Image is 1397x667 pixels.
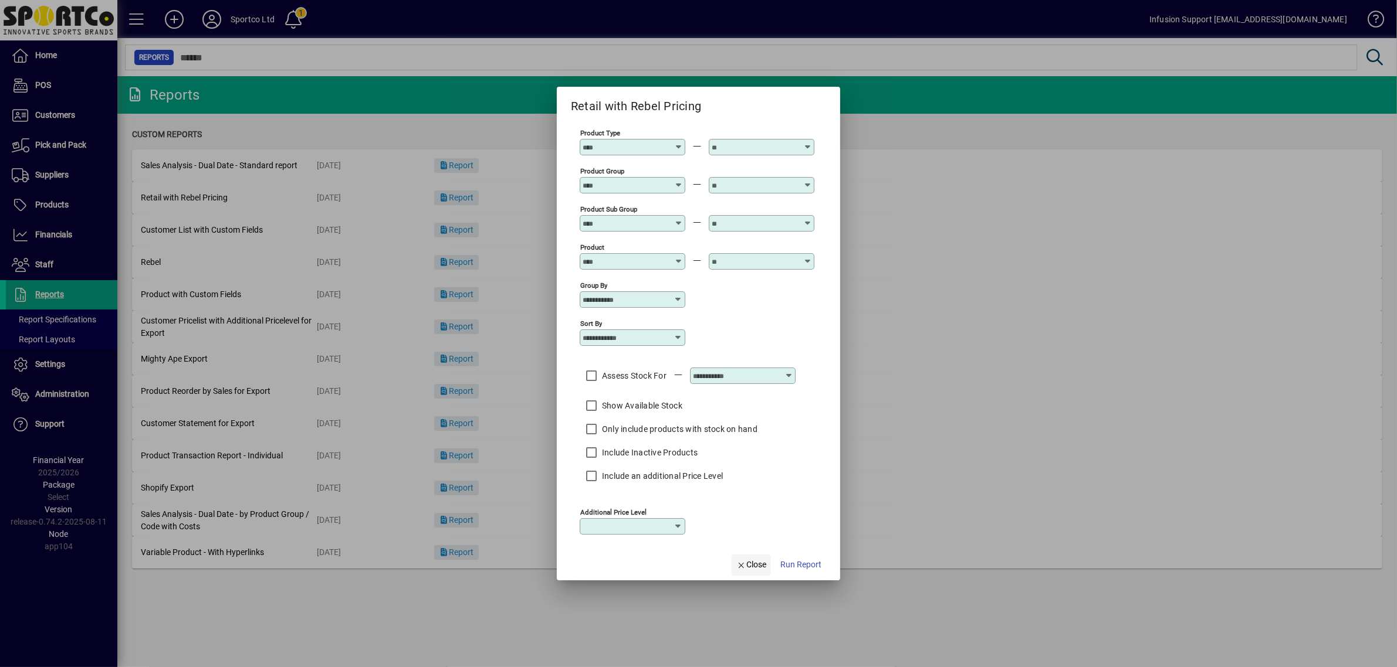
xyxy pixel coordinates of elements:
[600,423,757,435] label: Only include products with stock on hand
[600,447,698,458] label: Include Inactive Products
[580,319,602,328] mat-label: Sort By
[600,400,682,411] label: Show Available Stock
[580,167,624,175] mat-label: Product Group
[732,554,772,576] button: Close
[580,281,607,290] mat-label: Group By
[736,559,767,571] span: Close
[580,205,637,213] mat-label: Product Sub Group
[580,129,620,137] mat-label: Product Type
[600,470,723,482] label: Include an additional Price Level
[580,243,604,251] mat-label: Product
[776,554,826,576] button: Run Report
[580,508,647,516] mat-label: Additional Price Level
[780,559,821,571] span: Run Report
[557,87,715,115] h2: Retail with Rebel Pricing
[600,370,667,382] label: Assess Stock For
